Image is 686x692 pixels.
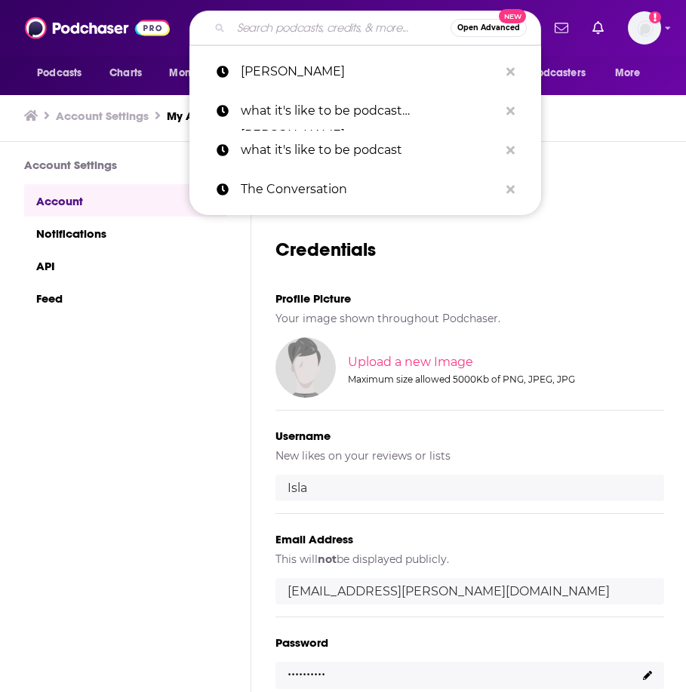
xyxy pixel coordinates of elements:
[604,59,660,88] button: open menu
[288,658,325,680] p: ..........
[24,158,226,172] h3: Account Settings
[189,52,541,91] a: [PERSON_NAME]
[24,249,226,281] a: API
[189,131,541,170] a: what it's like to be podcast
[275,449,664,463] h5: New likes on your reviews or lists
[241,91,499,131] p: what it's like to be podcast dan heath
[499,9,526,23] span: New
[167,109,232,123] a: My Account
[169,63,223,84] span: Monitoring
[628,11,661,45] img: User Profile
[628,11,661,45] button: Show profile menu
[275,337,336,398] img: Your profile image
[275,312,664,325] h5: Your image shown throughout Podchaser.
[24,281,226,314] a: Feed
[275,429,664,443] h5: Username
[275,532,664,546] h5: Email Address
[275,635,664,650] h5: Password
[241,170,499,209] p: The Conversation
[275,578,664,604] input: email
[24,184,226,217] a: Account
[275,291,664,306] h5: Profile Picture
[549,15,574,41] a: Show notifications dropdown
[24,217,226,249] a: Notifications
[109,63,142,84] span: Charts
[586,15,610,41] a: Show notifications dropdown
[615,63,641,84] span: More
[649,11,661,23] svg: Add a profile image
[275,238,664,261] h3: Credentials
[25,14,170,42] img: Podchaser - Follow, Share and Rate Podcasts
[37,63,82,84] span: Podcasts
[503,59,608,88] button: open menu
[628,11,661,45] span: Logged in as Isla
[189,170,541,209] a: The Conversation
[189,91,541,131] a: what it's like to be podcast [PERSON_NAME]
[231,16,451,40] input: Search podcasts, credits, & more...
[100,59,151,88] a: Charts
[189,11,541,45] div: Search podcasts, credits, & more...
[26,59,101,88] button: open menu
[275,475,664,501] input: username
[513,63,586,84] span: For Podcasters
[457,24,520,32] span: Open Advanced
[241,131,499,170] p: what it's like to be podcast
[451,19,527,37] button: Open AdvancedNew
[275,552,664,566] h5: This will be displayed publicly.
[158,59,242,88] button: open menu
[348,374,661,385] div: Maximum size allowed 5000Kb of PNG, JPEG, JPG
[56,109,149,123] a: Account Settings
[318,552,337,566] b: not
[241,52,499,91] p: dan heath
